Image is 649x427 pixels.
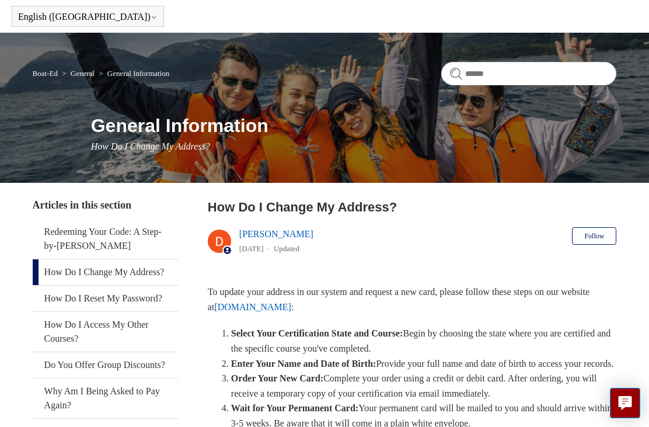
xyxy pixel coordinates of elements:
button: English ([GEOGRAPHIC_DATA]) [18,12,158,22]
a: How Do I Access My Other Courses? [33,312,179,352]
a: How Do I Reset My Password? [33,286,179,311]
p: To update your address in our system and request a new card, please follow these steps on our web... [208,284,617,314]
a: Do You Offer Group Discounts? [33,352,179,378]
button: Live chat [610,388,640,418]
strong: Order Your New Card: [231,373,323,383]
h1: General Information [91,112,617,140]
a: General Information [107,69,169,78]
strong: Enter Your Name and Date of Birth: [231,359,376,369]
a: Redeeming Your Code: A Step-by-[PERSON_NAME] [33,219,179,259]
li: Boat-Ed [33,69,60,78]
a: Boat-Ed [33,69,58,78]
input: Search [441,62,616,85]
li: Provide your full name and date of birth to access your records. [231,356,617,372]
a: General [71,69,95,78]
span: How Do I Change My Address? [91,141,210,151]
li: General Information [96,69,169,78]
a: [PERSON_NAME] [239,229,313,239]
a: How Do I Change My Address? [33,259,179,285]
button: Follow Article [572,227,616,245]
strong: Select Your Certification State and Course: [231,328,403,338]
li: Complete your order using a credit or debit card. After ordering, you will receive a temporary co... [231,371,617,401]
a: [DOMAIN_NAME] [214,302,291,312]
h2: How Do I Change My Address? [208,197,617,217]
a: Why Am I Being Asked to Pay Again? [33,379,179,418]
li: General [60,69,96,78]
li: Begin by choosing the state where you are certified and the specific course you've completed. [231,326,617,356]
strong: Wait for Your Permanent Card: [231,403,358,413]
time: 03/06/2024, 10:29 [239,244,264,253]
span: Articles in this section [33,199,131,211]
li: Updated [274,244,299,253]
